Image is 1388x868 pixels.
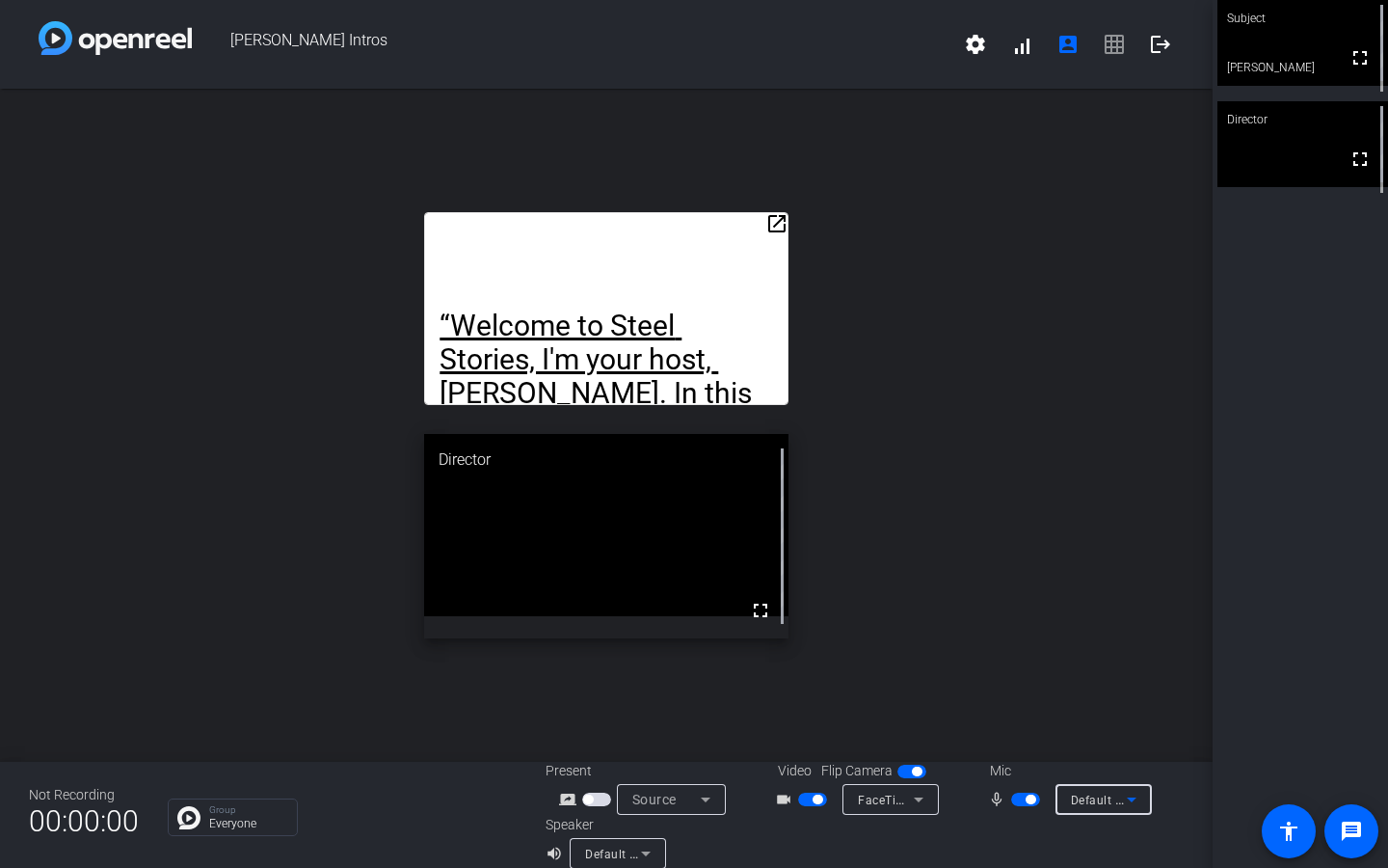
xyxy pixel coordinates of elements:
[559,788,582,811] mat-icon: screen_share_outline
[1348,148,1372,171] mat-icon: fullscreen
[1277,820,1300,843] mat-icon: accessibility
[440,309,759,511] ins: “Welcome to Steel Stories, I'm your host, [PERSON_NAME]. In this episode, we’re talking with [PER...
[546,815,661,835] div: Speaker
[971,761,1163,781] div: Mic
[749,599,772,622] mat-icon: fullscreen
[999,21,1045,68] button: signal_cellular_alt
[858,792,1056,807] span: FaceTime HD Camera (B6DF:451A)
[39,21,192,55] img: white-gradient.svg
[988,788,1011,811] mat-icon: mic_none
[1217,101,1388,138] div: Director
[424,434,787,486] div: Director
[1071,792,1319,807] span: Default - MacBook Pro Microphone (Built-in)
[1340,820,1363,843] mat-icon: message
[209,805,287,815] p: Group
[585,846,817,861] span: Default - MacBook Pro Speakers (Built-in)
[821,761,893,781] span: Flip Camera
[29,785,139,805] div: Not Recording
[546,761,738,781] div: Present
[29,798,139,845] span: 00:00:00
[632,792,677,807] span: Source
[964,33,987,56] mat-icon: settings
[209,818,287,829] p: Everyone
[1056,33,1080,56] mat-icon: account_box
[778,761,812,781] span: Video
[1348,46,1372,69] mat-icon: fullscreen
[546,842,569,865] mat-icon: volume_up
[765,212,788,235] mat-icon: open_in_new
[1149,33,1172,56] mat-icon: logout
[192,21,952,68] span: [PERSON_NAME] Intros
[775,788,798,811] mat-icon: videocam_outline
[177,806,200,829] img: Chat Icon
